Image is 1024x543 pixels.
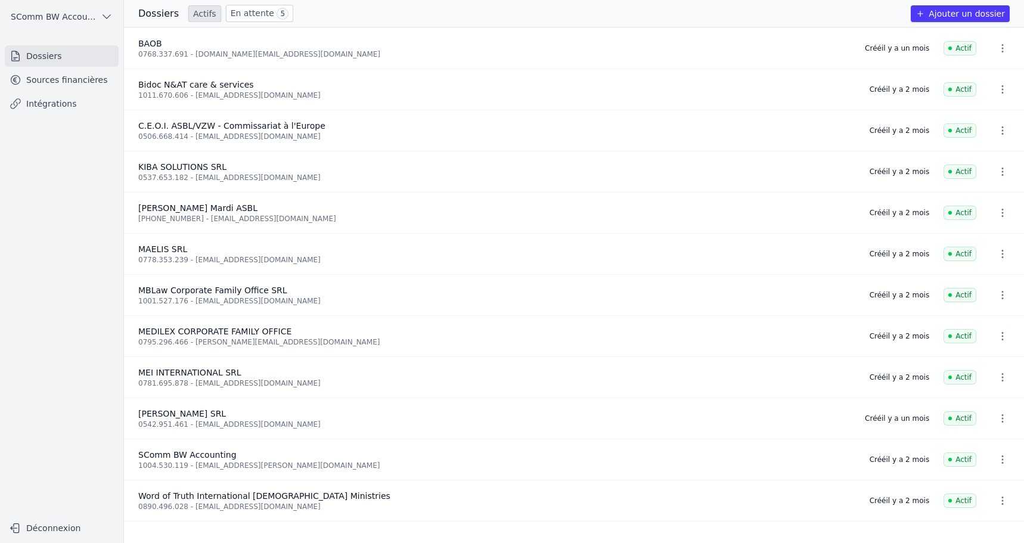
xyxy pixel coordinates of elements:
span: SComm BW Accounting [11,11,96,23]
span: Actif [944,82,976,97]
a: En attente 5 [226,5,293,22]
span: MAELIS SRL [138,244,187,254]
div: 1004.530.119 - [EMAIL_ADDRESS][PERSON_NAME][DOMAIN_NAME] [138,461,855,470]
span: Actif [944,370,976,384]
span: MBLaw Corporate Family Office SRL [138,286,287,295]
span: Word of Truth International [DEMOGRAPHIC_DATA] Ministries [138,491,390,501]
span: Actif [944,206,976,220]
span: [PERSON_NAME] Mardi ASBL [138,203,257,213]
span: Actif [944,41,976,55]
span: 5 [277,8,288,20]
div: Créé il y a 2 mois [870,373,929,382]
div: Créé il y a 2 mois [870,290,929,300]
button: Ajouter un dossier [911,5,1010,22]
span: [PERSON_NAME] SRL [138,409,226,418]
h3: Dossiers [138,7,179,21]
div: 0778.353.239 - [EMAIL_ADDRESS][DOMAIN_NAME] [138,255,855,265]
div: Créé il y a un mois [865,44,929,53]
span: Actif [944,411,976,426]
span: Actif [944,247,976,261]
div: [PHONE_NUMBER] - [EMAIL_ADDRESS][DOMAIN_NAME] [138,214,855,224]
span: Actif [944,452,976,467]
a: Actifs [188,5,221,22]
div: 0506.668.414 - [EMAIL_ADDRESS][DOMAIN_NAME] [138,132,855,141]
div: 1001.527.176 - [EMAIL_ADDRESS][DOMAIN_NAME] [138,296,855,306]
span: Actif [944,123,976,138]
div: 0781.695.878 - [EMAIL_ADDRESS][DOMAIN_NAME] [138,378,855,388]
a: Dossiers [5,45,119,67]
span: Actif [944,329,976,343]
span: Bidoc N&AT care & services [138,80,254,89]
div: 0768.337.691 - [DOMAIN_NAME][EMAIL_ADDRESS][DOMAIN_NAME] [138,49,851,59]
div: 0537.653.182 - [EMAIL_ADDRESS][DOMAIN_NAME] [138,173,855,182]
span: KIBA SOLUTIONS SRL [138,162,226,172]
div: Créé il y a 2 mois [870,331,929,341]
div: 1011.670.606 - [EMAIL_ADDRESS][DOMAIN_NAME] [138,91,855,100]
div: Créé il y a 2 mois [870,455,929,464]
div: Créé il y a 2 mois [870,249,929,259]
a: Intégrations [5,93,119,114]
span: SComm BW Accounting [138,450,237,460]
div: 0542.951.461 - [EMAIL_ADDRESS][DOMAIN_NAME] [138,420,851,429]
div: 0890.496.028 - [EMAIL_ADDRESS][DOMAIN_NAME] [138,502,855,511]
div: Créé il y a 2 mois [870,85,929,94]
div: Créé il y a 2 mois [870,126,929,135]
a: Sources financières [5,69,119,91]
span: BAOB [138,39,162,48]
div: Créé il y a un mois [865,414,929,423]
span: MEDILEX CORPORATE FAMILY OFFICE [138,327,291,336]
div: Créé il y a 2 mois [870,167,929,176]
button: SComm BW Accounting [5,7,119,26]
span: C.E.O.I. ASBL/VZW - Commissariat à l'Europe [138,121,325,131]
span: MEI INTERNATIONAL SRL [138,368,241,377]
span: Actif [944,165,976,179]
span: Actif [944,494,976,508]
div: 0795.296.466 - [PERSON_NAME][EMAIL_ADDRESS][DOMAIN_NAME] [138,337,855,347]
button: Déconnexion [5,519,119,538]
div: Créé il y a 2 mois [870,496,929,505]
div: Créé il y a 2 mois [870,208,929,218]
span: Actif [944,288,976,302]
